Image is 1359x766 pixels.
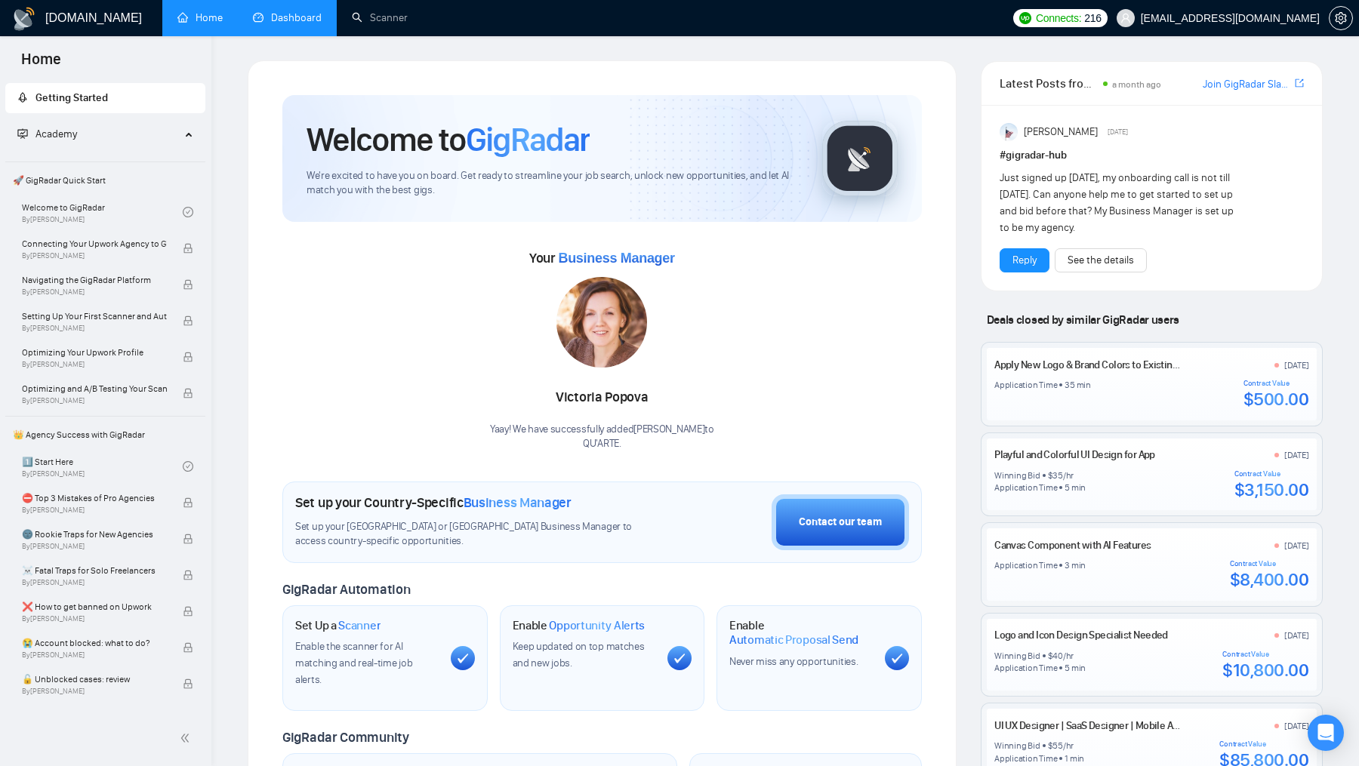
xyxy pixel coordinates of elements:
span: Business Manager [558,251,674,266]
span: Deals closed by similar GigRadar users [981,306,1185,333]
div: Application Time [994,662,1057,674]
div: Winning Bid [994,469,1040,481]
div: 3 min [1065,559,1086,571]
div: /hr [1063,650,1074,662]
a: Welcome to GigRadarBy[PERSON_NAME] [22,195,183,229]
div: Application Time [994,379,1057,391]
img: upwork-logo.png [1019,12,1031,24]
span: By [PERSON_NAME] [22,578,167,587]
span: 🚀 GigRadar Quick Start [7,165,204,195]
span: By [PERSON_NAME] [22,542,167,551]
a: Reply [1012,252,1037,269]
div: $ [1048,740,1053,752]
span: Connecting Your Upwork Agency to GigRadar [22,236,167,251]
span: By [PERSON_NAME] [22,687,167,696]
span: Opportunity Alerts [549,618,645,633]
div: $ [1048,650,1053,662]
span: By [PERSON_NAME] [22,324,167,333]
img: Anisuzzaman Khan [1000,123,1018,141]
span: Optimizing and A/B Testing Your Scanner for Better Results [22,381,167,396]
img: 1695074352969-16.jpg [556,277,647,368]
span: lock [183,642,193,653]
span: By [PERSON_NAME] [22,288,167,297]
img: gigradar-logo.png [822,121,898,196]
span: Keep updated on top matches and new jobs. [513,640,645,669]
div: [DATE] [1284,629,1309,641]
p: QU'ARTE . [490,437,714,451]
span: By [PERSON_NAME] [22,360,167,369]
span: 216 [1084,10,1101,26]
span: ☠️ Fatal Traps for Solo Freelancers [22,563,167,578]
div: 35 [1052,469,1063,481]
a: Canvas Component with AI Features [994,539,1151,552]
span: 🔓 Unblocked cases: review [22,672,167,687]
span: Getting Started [35,91,108,104]
span: We're excited to have you on board. Get ready to streamline your job search, unlock new opportuni... [307,169,798,198]
span: By [PERSON_NAME] [22,396,167,405]
div: Winning Bid [994,650,1040,662]
button: Reply [1000,248,1049,272]
img: logo [12,7,36,31]
span: setting [1330,12,1352,24]
h1: # gigradar-hub [1000,147,1304,164]
span: 😭 Account blocked: what to do? [22,635,167,651]
span: 🙈 Getting over Upwork? [22,708,167,723]
div: Just signed up [DATE], my onboarding call is not till [DATE]. Can anyone help me to get started t... [1000,170,1243,236]
span: lock [183,352,193,362]
span: lock [183,534,193,544]
a: Logo and Icon Design Specialist Needed [994,629,1168,641]
div: 55 [1052,740,1063,752]
div: Open Intercom Messenger [1308,715,1344,751]
span: lock [183,315,193,326]
div: /hr [1063,740,1074,752]
span: Optimizing Your Upwork Profile [22,345,167,360]
span: Your [529,250,675,266]
a: dashboardDashboard [253,11,322,24]
a: Playful and Colorful UI Design for App [994,448,1155,461]
span: lock [183,606,193,617]
div: Contract Value [1234,469,1309,478]
span: Setting Up Your First Scanner and Auto-Bidder [22,309,167,324]
h1: Welcome to [307,119,590,160]
div: 35 min [1065,379,1091,391]
button: setting [1329,6,1353,30]
div: 5 min [1065,662,1086,674]
span: Automatic Proposal Send [729,632,858,648]
span: lock [183,570,193,580]
div: Application Time [994,481,1057,494]
span: lock [183,678,193,689]
a: setting [1329,12,1353,24]
span: ⛔ Top 3 Mistakes of Pro Agencies [22,491,167,506]
span: GigRadar Automation [282,581,410,598]
div: $3,150.00 [1234,478,1309,501]
span: a month ago [1112,79,1161,90]
span: Connects: [1036,10,1081,26]
div: Winning Bid [994,740,1040,752]
div: /hr [1063,469,1074,481]
button: Contact our team [772,494,909,550]
span: By [PERSON_NAME] [22,651,167,660]
div: Yaay! We have successfully added [PERSON_NAME] to [490,423,714,451]
span: check-circle [183,461,193,472]
div: Contract Value [1230,559,1309,568]
span: 👑 Agency Success with GigRadar [7,420,204,450]
a: Join GigRadar Slack Community [1203,76,1292,93]
div: Victoria Popova [490,385,714,411]
span: lock [183,388,193,398]
span: Enable the scanner for AI matching and real-time job alerts. [295,640,412,686]
div: $500.00 [1243,388,1309,411]
div: Contact our team [799,514,882,531]
div: Application Time [994,559,1057,571]
span: GigRadar [466,119,590,160]
span: user [1120,13,1131,23]
div: 40 [1052,650,1063,662]
span: [PERSON_NAME] [1024,124,1098,140]
span: Academy [17,128,77,140]
div: $8,400.00 [1230,568,1309,591]
span: Academy [35,128,77,140]
div: 5 min [1065,481,1086,494]
a: 1️⃣ Start HereBy[PERSON_NAME] [22,450,183,483]
div: 1 min [1065,752,1084,764]
div: $10,800.00 [1222,659,1308,681]
span: Never miss any opportunities. [729,655,858,668]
